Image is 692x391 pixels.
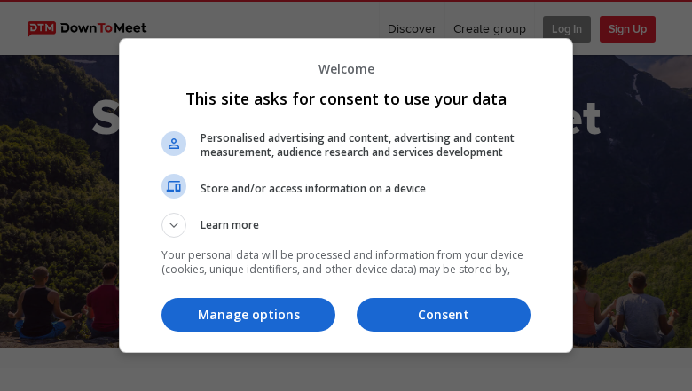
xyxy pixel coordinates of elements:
[161,213,531,238] button: Learn more
[161,306,335,324] p: Manage options
[201,182,531,196] span: Store and/or access information on a device
[161,88,531,109] h1: This site asks for consent to use your data
[201,217,259,238] span: Learn more
[357,306,531,324] p: Consent
[307,276,503,291] a: 141 TCF vendor(s) and 69 ad partner(s)
[161,60,531,77] p: Welcome
[161,298,335,332] button: Manage options
[119,38,573,353] div: This site asks for consent to use your data
[201,131,531,160] span: Personalised advertising and content, advertising and content measurement, audience research and ...
[161,248,531,305] p: Your personal data will be processed and information from your device (cookies, unique identifier...
[357,298,531,332] button: Consent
